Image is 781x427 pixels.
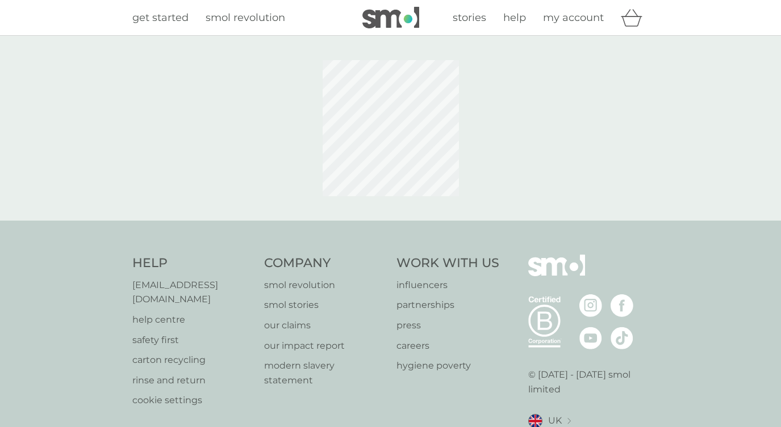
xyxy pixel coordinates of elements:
span: help [503,11,526,24]
a: [EMAIL_ADDRESS][DOMAIN_NAME] [132,278,253,307]
a: carton recycling [132,353,253,367]
span: smol revolution [206,11,285,24]
img: visit the smol Tiktok page [611,327,633,349]
a: influencers [396,278,499,293]
img: select a new location [567,418,571,424]
h4: Help [132,255,253,272]
div: basket [621,6,649,29]
p: © [DATE] - [DATE] smol limited [528,367,649,396]
span: get started [132,11,189,24]
img: smol [362,7,419,28]
span: my account [543,11,604,24]
a: safety first [132,333,253,348]
img: visit the smol Youtube page [579,327,602,349]
a: modern slavery statement [264,358,385,387]
a: get started [132,10,189,26]
a: cookie settings [132,393,253,408]
a: smol stories [264,298,385,312]
a: help centre [132,312,253,327]
a: my account [543,10,604,26]
a: careers [396,339,499,353]
img: smol [528,255,585,293]
h4: Work With Us [396,255,499,272]
a: help [503,10,526,26]
a: our impact report [264,339,385,353]
a: smol revolution [206,10,285,26]
a: our claims [264,318,385,333]
span: stories [453,11,486,24]
a: press [396,318,499,333]
a: smol revolution [264,278,385,293]
a: stories [453,10,486,26]
a: hygiene poverty [396,358,499,373]
img: visit the smol Instagram page [579,294,602,317]
a: rinse and return [132,373,253,388]
img: visit the smol Facebook page [611,294,633,317]
h4: Company [264,255,385,272]
a: partnerships [396,298,499,312]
